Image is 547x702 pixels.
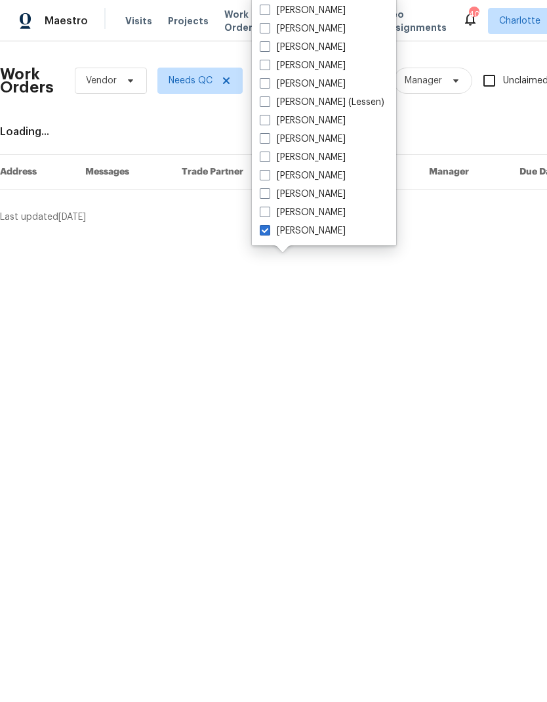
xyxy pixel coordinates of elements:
[224,8,258,34] span: Work Orders
[384,8,447,34] span: Geo Assignments
[260,96,384,109] label: [PERSON_NAME] (Lessen)
[260,77,346,91] label: [PERSON_NAME]
[405,74,442,87] span: Manager
[45,14,88,28] span: Maestro
[260,133,346,146] label: [PERSON_NAME]
[260,169,346,182] label: [PERSON_NAME]
[58,213,86,222] span: [DATE]
[418,155,509,190] th: Manager
[171,155,294,190] th: Trade Partner
[469,8,478,21] div: 40
[125,14,152,28] span: Visits
[499,14,540,28] span: Charlotte
[260,188,346,201] label: [PERSON_NAME]
[260,151,346,164] label: [PERSON_NAME]
[260,224,346,237] label: [PERSON_NAME]
[260,22,346,35] label: [PERSON_NAME]
[260,114,346,127] label: [PERSON_NAME]
[169,74,213,87] span: Needs QC
[75,155,171,190] th: Messages
[86,74,117,87] span: Vendor
[260,41,346,54] label: [PERSON_NAME]
[260,59,346,72] label: [PERSON_NAME]
[260,4,346,17] label: [PERSON_NAME]
[168,14,209,28] span: Projects
[260,206,346,219] label: [PERSON_NAME]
